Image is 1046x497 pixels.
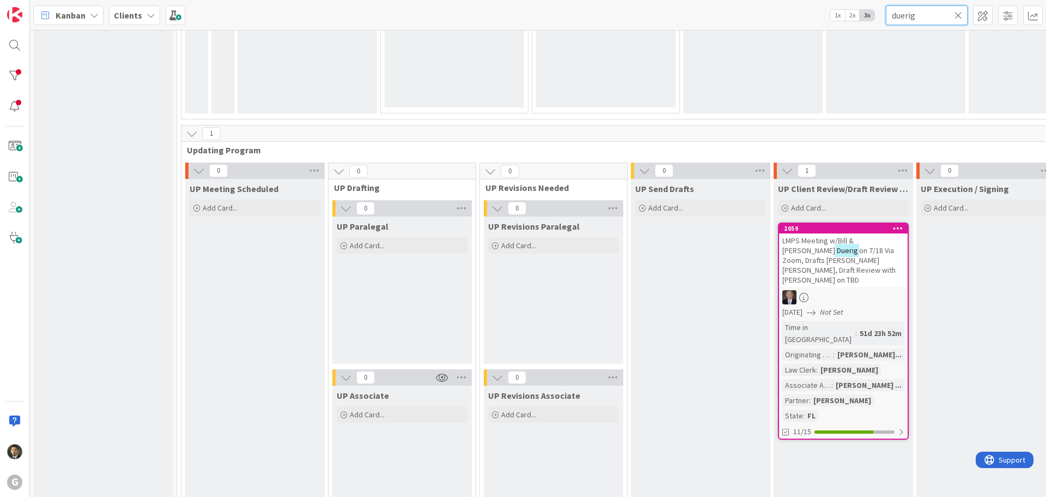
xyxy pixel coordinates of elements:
[782,394,809,406] div: Partner
[803,410,805,422] span: :
[508,202,526,215] span: 0
[350,410,385,420] span: Add Card...
[782,307,802,318] span: [DATE]
[203,203,238,213] span: Add Card...
[334,182,462,193] span: UP Drafting
[782,379,831,391] div: Associate Assigned
[855,327,857,339] span: :
[793,426,811,438] span: 11/15
[23,2,50,15] span: Support
[833,349,835,361] span: :
[782,245,896,285] span: on 7/18 Via Zoom, Drafts [PERSON_NAME] [PERSON_NAME], Draft Review with [PERSON_NAME] on TBD
[7,475,22,490] div: G
[816,364,818,376] span: :
[782,364,816,376] div: Law Clerk
[356,202,375,215] span: 0
[501,165,519,178] span: 0
[356,371,375,384] span: 0
[508,371,526,384] span: 0
[635,183,694,194] span: UP Send Drafts
[7,444,22,459] img: CG
[835,244,859,256] mark: Duerig
[485,182,613,193] span: UP Revisions Needed
[860,10,874,21] span: 3x
[648,203,683,213] span: Add Card...
[337,390,389,401] span: UP Associate
[831,379,833,391] span: :
[934,203,969,213] span: Add Card...
[782,349,833,361] div: Originating Attorney
[845,10,860,21] span: 2x
[809,394,811,406] span: :
[784,225,908,232] div: 2059
[791,203,826,213] span: Add Card...
[337,221,388,232] span: UP Paralegal
[805,410,818,422] div: FL
[114,10,142,21] b: Clients
[782,410,803,422] div: State
[56,9,86,22] span: Kanban
[921,183,1009,194] span: UP Execution / Signing
[782,321,855,345] div: Time in [GEOGRAPHIC_DATA]
[833,379,904,391] div: [PERSON_NAME] ...
[778,183,909,194] span: UP Client Review/Draft Review Meeting
[501,410,536,420] span: Add Card...
[811,394,874,406] div: [PERSON_NAME]
[940,164,959,177] span: 0
[350,241,385,250] span: Add Card...
[779,224,908,287] div: 2059LMPS Meeting w/Bill & [PERSON_NAME]Duerigon 7/18 Via Zoom, Drafts [PERSON_NAME] [PERSON_NAME]...
[778,223,909,440] a: 2059LMPS Meeting w/Bill & [PERSON_NAME]Duerigon 7/18 Via Zoom, Drafts [PERSON_NAME] [PERSON_NAME]...
[501,241,536,250] span: Add Card...
[782,236,854,255] span: LMPS Meeting w/Bill & [PERSON_NAME]
[209,164,228,177] span: 0
[190,183,278,194] span: UP Meeting Scheduled
[202,127,221,140] span: 1
[886,5,968,25] input: Quick Filter...
[488,390,580,401] span: UP Revisions Associate
[7,7,22,22] img: Visit kanbanzone.com
[655,164,673,177] span: 0
[349,165,368,178] span: 0
[779,224,908,233] div: 2059
[798,164,816,177] span: 1
[835,349,904,361] div: [PERSON_NAME]...
[820,307,843,317] i: Not Set
[782,290,796,304] img: BG
[818,364,881,376] div: [PERSON_NAME]
[830,10,845,21] span: 1x
[488,221,580,232] span: UP Revisions Paralegal
[779,290,908,304] div: BG
[857,327,904,339] div: 51d 23h 52m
